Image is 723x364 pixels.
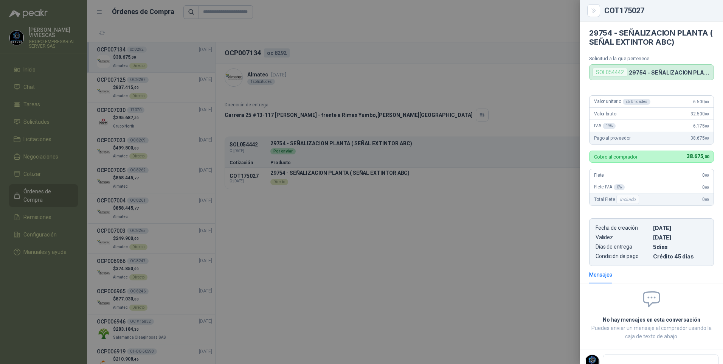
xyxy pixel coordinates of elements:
div: Mensajes [589,271,612,279]
span: ,00 [704,124,709,128]
p: Crédito 45 días [653,253,707,260]
span: 0 [702,173,709,178]
p: Días de entrega [596,244,650,250]
span: ,00 [704,136,709,140]
span: 38.675 [687,153,709,159]
div: x 5 Unidades [623,99,650,105]
span: Valor bruto [594,111,616,117]
span: Flete [594,173,604,178]
span: 6.175 [693,123,709,129]
p: Puedes enviar un mensaje al comprador usando la caja de texto de abajo. [589,324,714,341]
button: Close [589,6,598,15]
p: [DATE] [653,234,707,241]
p: Fecha de creación [596,225,650,231]
p: 5 dias [653,244,707,250]
span: IVA [594,123,616,129]
h4: 29754 - SEÑALIZACION PLANTA ( SEÑAL EXTINTOR ABC) [589,28,714,47]
span: Total Flete [594,195,641,204]
div: Incluido [616,195,639,204]
p: Validez [596,234,650,241]
p: 29754 - SEÑALIZACION PLANTA ( SEÑAL EXTINTOR ABC) [629,69,711,76]
span: 6.500 [693,99,709,104]
p: Cobro al comprador [594,154,638,159]
div: COT175027 [604,7,714,14]
span: Pago al proveedor [594,135,631,141]
p: Condición de pago [596,253,650,260]
span: 38.675 [690,135,709,141]
span: ,00 [704,185,709,190]
p: [DATE] [653,225,707,231]
span: ,00 [704,100,709,104]
span: 0 [702,197,709,202]
span: 32.500 [690,111,709,117]
span: ,00 [704,112,709,116]
span: Flete IVA [594,184,625,190]
div: SOL054442 [593,68,627,77]
span: ,00 [704,173,709,177]
div: 0 % [614,184,625,190]
span: ,00 [704,198,709,202]
span: Valor unitario [594,99,650,105]
div: 19 % [603,123,616,129]
span: 0 [702,185,709,190]
p: Solicitud a la que pertenece [589,56,714,61]
span: ,00 [703,154,709,159]
h2: No hay mensajes en esta conversación [589,316,714,324]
